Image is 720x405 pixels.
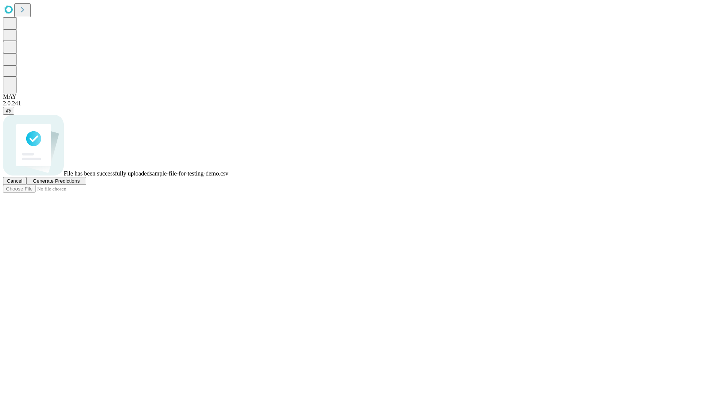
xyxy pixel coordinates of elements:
button: Cancel [3,177,26,185]
div: 2.0.241 [3,100,717,107]
button: Generate Predictions [26,177,86,185]
button: @ [3,107,14,115]
span: Generate Predictions [33,178,79,184]
span: Cancel [7,178,22,184]
span: @ [6,108,11,114]
span: File has been successfully uploaded [64,170,150,177]
div: MAY [3,93,717,100]
span: sample-file-for-testing-demo.csv [150,170,228,177]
